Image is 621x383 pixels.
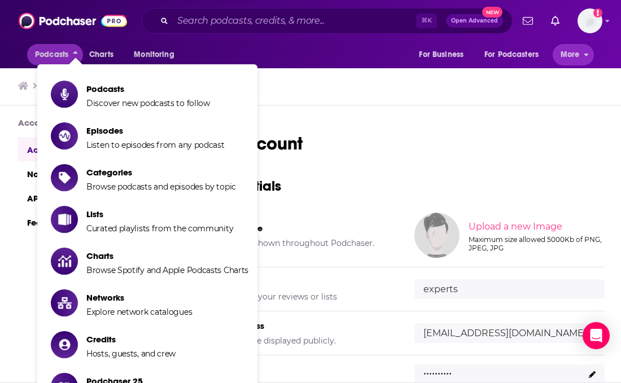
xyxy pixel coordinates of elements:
[578,8,602,33] span: Logged in as experts
[89,47,113,63] span: Charts
[142,8,513,34] div: Search podcasts, credits, & more...
[414,279,605,299] input: username
[18,186,169,210] a: API
[206,320,396,331] h5: Email Address
[126,44,189,65] button: open menu
[86,83,210,94] span: Podcasts
[86,307,192,317] span: Explore network catalogues
[423,362,452,378] p: ..........
[86,265,248,275] span: Browse Spotify and Apple Podcasts Charts
[206,292,396,302] h5: New likes on your reviews or lists
[553,44,594,65] button: open menu
[419,47,463,63] span: For Business
[469,235,602,252] div: Maximum size allowed 5000Kb of PNG, JPEG, JPG
[19,10,127,32] img: Podchaser - Follow, Share and Rate Podcasts
[82,44,120,65] a: Charts
[86,334,176,345] span: Credits
[416,14,437,28] span: ⌘ K
[583,322,610,349] div: Open Intercom Messenger
[86,223,233,234] span: Curated playlists from the community
[518,11,537,30] a: Show notifications dropdown
[414,323,605,343] input: email
[206,223,396,234] h5: Profile Picture
[134,47,174,63] span: Monitoring
[35,47,68,63] span: Podcasts
[206,177,605,195] h3: Credentials
[206,133,605,155] h1: My Account
[482,7,502,17] span: New
[593,8,602,17] svg: Add a profile image
[477,44,555,65] button: open menu
[561,47,580,63] span: More
[86,292,192,303] span: Networks
[86,250,248,261] span: Charts
[414,213,460,258] img: Your profile image
[27,44,83,65] button: close menu
[86,349,176,359] span: Hosts, guests, and crew
[206,238,396,248] h5: Your image shown throughout Podchaser.
[206,276,396,287] h5: Username
[484,47,539,63] span: For Podcasters
[18,161,169,186] a: Notifications
[206,336,396,346] h5: This will be displayed publicly.
[86,167,236,178] span: Categories
[451,18,498,24] span: Open Advanced
[18,137,169,161] a: Account
[86,125,225,136] span: Episodes
[546,11,564,30] a: Show notifications dropdown
[173,12,416,30] input: Search podcasts, credits, & more...
[86,98,210,108] span: Discover new podcasts to follow
[411,44,478,65] button: open menu
[18,210,169,234] a: Feed
[18,117,169,128] h3: Account Settings
[86,182,236,192] span: Browse podcasts and episodes by topic
[86,209,233,219] span: Lists
[446,14,503,28] button: Open AdvancedNew
[578,8,602,33] img: User Profile
[86,140,225,150] span: Listen to episodes from any podcast
[578,8,602,33] button: Show profile menu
